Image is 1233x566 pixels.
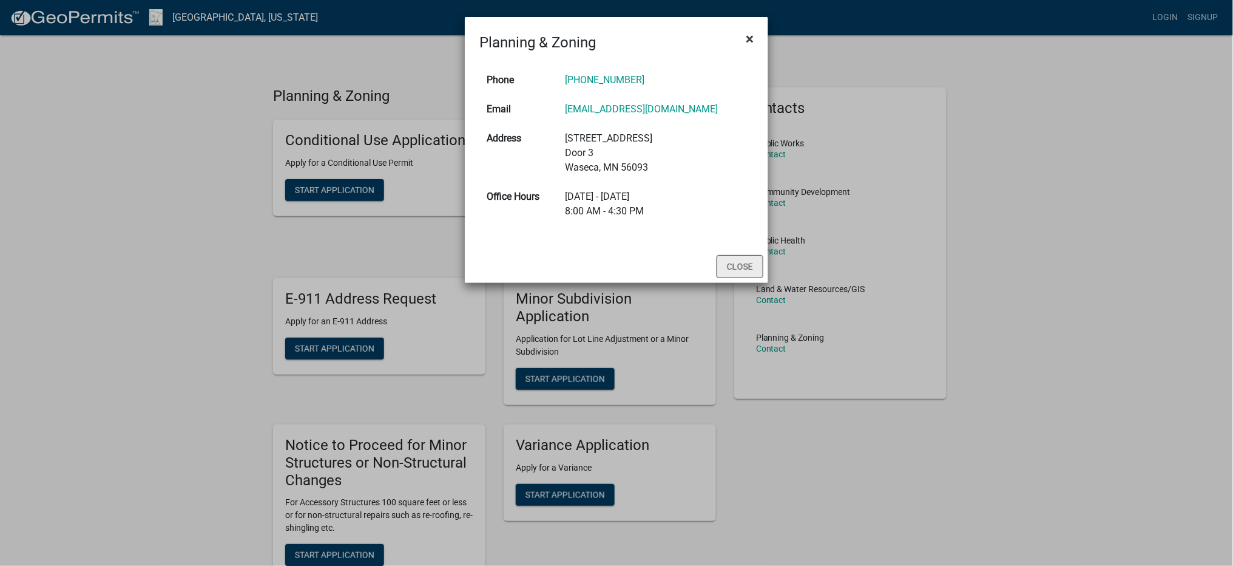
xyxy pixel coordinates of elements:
th: Office Hours [479,182,558,226]
th: Address [479,124,558,182]
button: Close [736,22,763,56]
h4: Planning & Zoning [479,32,596,53]
span: × [746,30,754,47]
th: Phone [479,66,558,95]
a: [EMAIL_ADDRESS][DOMAIN_NAME] [566,103,718,115]
div: [DATE] - [DATE] 8:00 AM - 4:30 PM [566,189,746,219]
th: Email [479,95,558,124]
button: Close [717,255,763,278]
a: [PHONE_NUMBER] [566,74,645,86]
td: [STREET_ADDRESS] Door 3 Waseca, MN 56093 [558,124,754,182]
